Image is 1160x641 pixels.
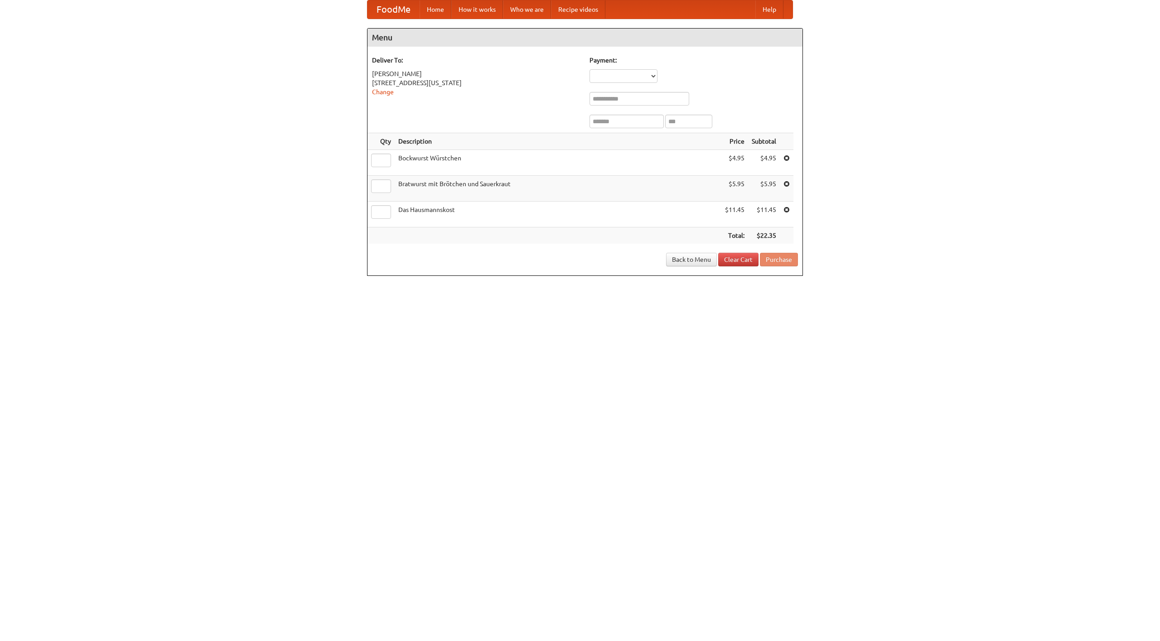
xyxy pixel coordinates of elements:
[395,176,721,202] td: Bratwurst mit Brötchen und Sauerkraut
[372,78,580,87] div: [STREET_ADDRESS][US_STATE]
[372,88,394,96] a: Change
[721,150,748,176] td: $4.95
[718,253,759,266] a: Clear Cart
[760,253,798,266] button: Purchase
[372,69,580,78] div: [PERSON_NAME]
[451,0,503,19] a: How it works
[721,227,748,244] th: Total:
[590,56,798,65] h5: Payment:
[748,202,780,227] td: $11.45
[367,29,802,47] h4: Menu
[666,253,717,266] a: Back to Menu
[551,0,605,19] a: Recipe videos
[367,133,395,150] th: Qty
[395,202,721,227] td: Das Hausmannskost
[503,0,551,19] a: Who we are
[748,227,780,244] th: $22.35
[372,56,580,65] h5: Deliver To:
[395,133,721,150] th: Description
[721,176,748,202] td: $5.95
[420,0,451,19] a: Home
[395,150,721,176] td: Bockwurst Würstchen
[367,0,420,19] a: FoodMe
[748,176,780,202] td: $5.95
[748,133,780,150] th: Subtotal
[755,0,783,19] a: Help
[721,133,748,150] th: Price
[748,150,780,176] td: $4.95
[721,202,748,227] td: $11.45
